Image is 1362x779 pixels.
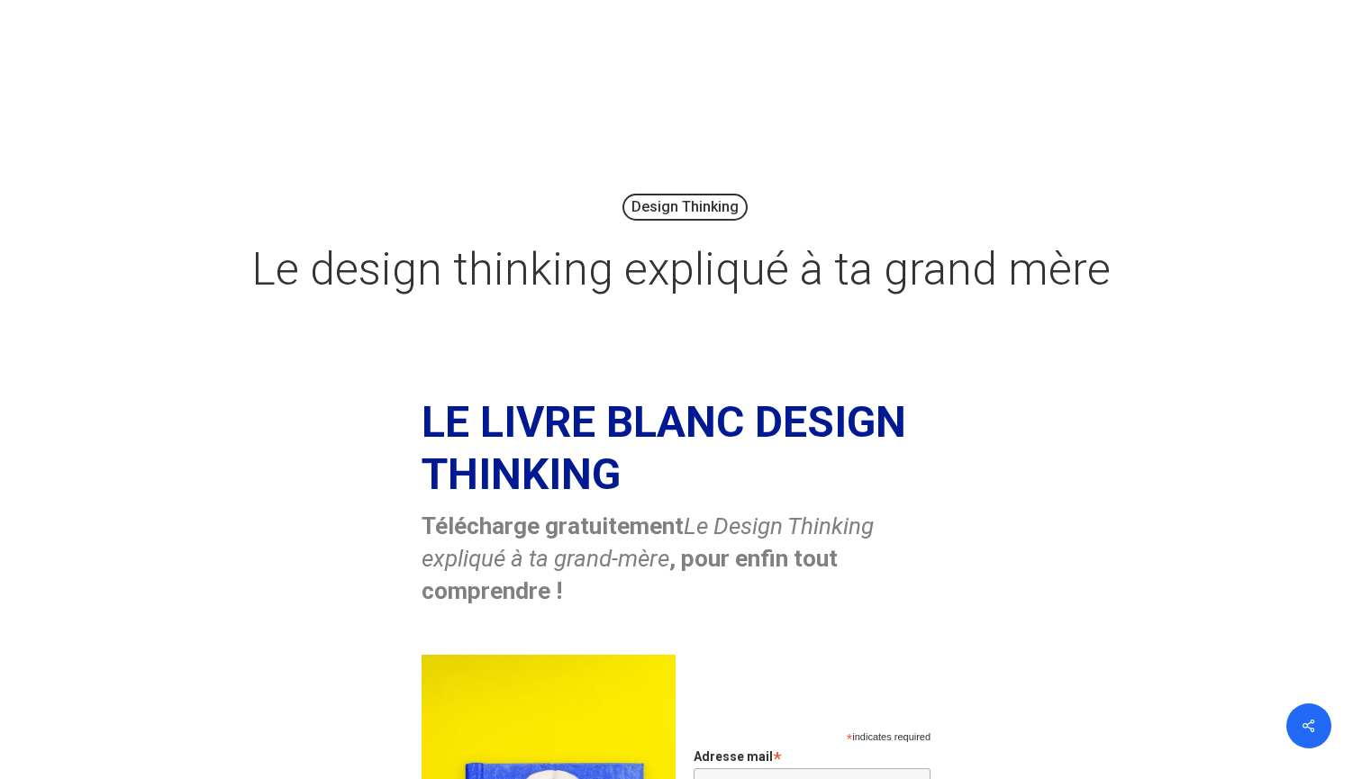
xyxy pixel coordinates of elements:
h2: LE LIVRE BLANC DESIGN THINKING [422,396,940,501]
strong: Télécharge gratuitement , pour enfin tout comprendre ! [422,512,874,604]
label: Adresse mail [694,744,931,765]
div: indicates required [694,727,931,744]
a: Design Thinking [622,194,748,221]
h1: Le design thinking expliqué à ta grand mère [231,224,1131,314]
